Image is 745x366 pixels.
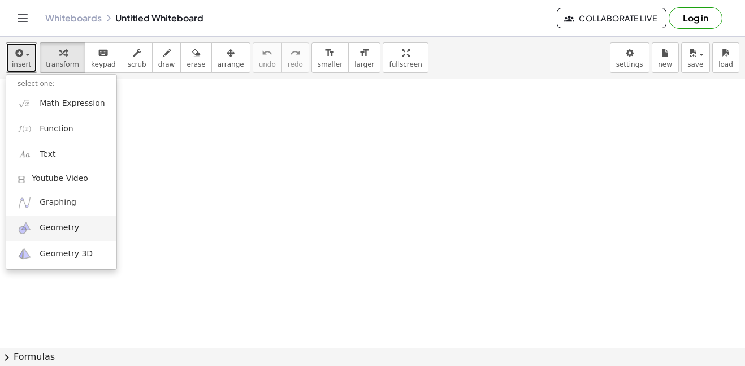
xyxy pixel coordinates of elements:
button: redoredo [281,42,309,73]
li: select one: [6,77,116,91]
i: format_size [359,46,370,60]
button: Log in [669,7,722,29]
button: transform [40,42,85,73]
img: Aa.png [18,148,32,162]
i: undo [262,46,272,60]
img: ggb-graphing.svg [18,196,32,210]
button: Collaborate Live [557,8,666,28]
button: save [681,42,710,73]
button: new [652,42,679,73]
span: smaller [318,61,343,68]
a: Geometry 3D [6,241,116,266]
span: fullscreen [389,61,422,68]
span: Graphing [40,197,76,208]
button: load [712,42,739,73]
span: erase [187,61,205,68]
span: draw [158,61,175,68]
i: redo [290,46,301,60]
button: arrange [211,42,250,73]
button: format_sizelarger [348,42,380,73]
i: format_size [324,46,335,60]
button: draw [152,42,181,73]
span: arrange [218,61,244,68]
a: Math Expression [6,91,116,116]
button: keyboardkeypad [85,42,122,73]
button: scrub [122,42,153,73]
span: settings [616,61,643,68]
span: Youtube Video [32,173,88,184]
a: Function [6,116,116,141]
button: undoundo [253,42,282,73]
img: sqrt_x.png [18,96,32,110]
span: transform [46,61,79,68]
span: load [718,61,733,68]
a: Youtube Video [6,167,116,190]
img: f_x.png [18,122,32,136]
button: insert [6,42,37,73]
span: new [658,61,672,68]
button: erase [180,42,211,73]
button: fullscreen [383,42,428,73]
a: Text [6,142,116,167]
button: settings [610,42,649,73]
a: Graphing [6,190,116,216]
span: Math Expression [40,98,105,109]
span: keypad [91,61,116,68]
span: Geometry [40,222,79,234]
img: ggb-geometry.svg [18,221,32,235]
a: Geometry [6,216,116,241]
span: Collaborate Live [566,13,657,23]
span: Text [40,149,55,160]
span: scrub [128,61,146,68]
span: Function [40,123,73,135]
span: Geometry 3D [40,248,93,260]
img: ggb-3d.svg [18,247,32,261]
span: insert [12,61,31,68]
button: format_sizesmaller [311,42,349,73]
span: redo [288,61,303,68]
span: larger [354,61,374,68]
span: save [687,61,703,68]
a: Whiteboards [45,12,102,24]
i: keyboard [98,46,109,60]
span: undo [259,61,276,68]
button: Toggle navigation [14,9,32,27]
